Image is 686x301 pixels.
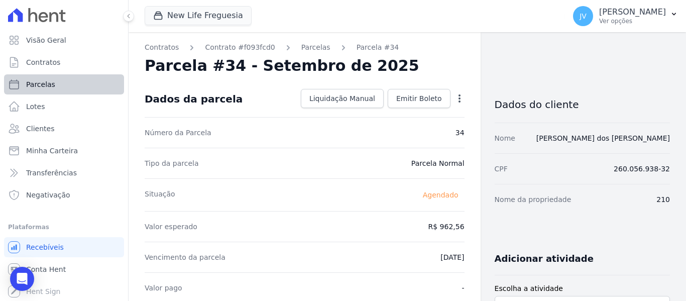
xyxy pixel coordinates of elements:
span: Clientes [26,124,54,134]
dd: 210 [656,194,670,205]
button: JV [PERSON_NAME] Ver opções [565,2,686,30]
a: Minha Carteira [4,141,124,161]
dt: CPF [495,164,508,174]
a: Contrato #f093fcd0 [205,42,275,53]
a: Liquidação Manual [301,89,384,108]
label: Escolha a atividade [495,283,670,294]
span: Parcelas [26,79,55,89]
dt: Situação [145,189,175,201]
dt: Valor pago [145,283,182,293]
dd: 34 [455,128,465,138]
span: Emitir Boleto [396,93,442,104]
dt: Valor esperado [145,222,197,232]
span: Minha Carteira [26,146,78,156]
a: Contratos [4,52,124,72]
h3: Adicionar atividade [495,253,594,265]
dt: Nome [495,133,515,143]
dt: Nome da propriedade [495,194,571,205]
dd: Parcela Normal [411,158,465,168]
dt: Tipo da parcela [145,158,199,168]
span: JV [580,13,587,20]
span: Recebíveis [26,242,64,252]
a: Recebíveis [4,237,124,257]
a: Emitir Boleto [388,89,450,108]
span: Contratos [26,57,60,67]
p: [PERSON_NAME] [599,7,666,17]
a: Parcelas [301,42,330,53]
div: Open Intercom Messenger [10,267,34,291]
span: Conta Hent [26,264,66,274]
dt: Número da Parcela [145,128,211,138]
span: Visão Geral [26,35,66,45]
dt: Vencimento da parcela [145,252,225,262]
div: Plataformas [8,221,120,233]
a: Clientes [4,119,124,139]
h2: Parcela #34 - Setembro de 2025 [145,57,419,75]
a: Conta Hent [4,259,124,279]
a: Lotes [4,96,124,117]
dd: - [462,283,465,293]
a: [PERSON_NAME] dos [PERSON_NAME] [536,134,670,142]
span: Negativação [26,190,70,200]
a: Contratos [145,42,179,53]
a: Parcelas [4,74,124,94]
dd: 260.056.938-32 [614,164,670,174]
dd: [DATE] [440,252,464,262]
p: Ver opções [599,17,666,25]
span: Agendado [417,189,465,201]
h3: Dados do cliente [495,98,670,111]
nav: Breadcrumb [145,42,465,53]
button: New Life Freguesia [145,6,252,25]
span: Lotes [26,102,45,112]
a: Transferências [4,163,124,183]
a: Negativação [4,185,124,205]
span: Transferências [26,168,77,178]
dd: R$ 962,56 [428,222,465,232]
a: Parcela #34 [357,42,399,53]
a: Visão Geral [4,30,124,50]
span: Liquidação Manual [309,93,375,104]
div: Dados da parcela [145,93,243,105]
